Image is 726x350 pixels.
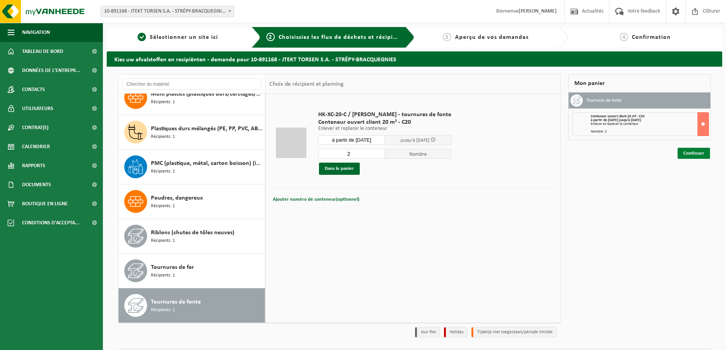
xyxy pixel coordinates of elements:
span: Tableau de bord [22,42,63,61]
span: Conteneur ouvert client 20 m³ - C20 [318,118,451,126]
span: Récipients: 1 [151,237,175,245]
li: Holiday [444,327,468,337]
span: Nombre [385,149,452,159]
span: Rapports [22,156,45,175]
span: 4 [620,33,628,41]
button: Dans le panier [319,163,360,175]
span: Choisissiez les flux de déchets et récipients [279,34,405,40]
span: Multi plastics (plastiques durs/cerclages/EPS/film naturel/film mélange/PMC) [151,89,263,99]
span: Boutique en ligne [22,194,68,213]
span: Récipients: 1 [151,133,175,141]
span: Récipients: 1 [151,307,175,314]
span: Récipients: 1 [151,203,175,210]
span: Calendrier [22,137,50,156]
span: Confirmation [632,34,671,40]
span: Navigation [22,23,50,42]
div: Enlever et replacer le conteneur [591,122,708,126]
span: Sélectionner un site ici [150,34,218,40]
input: Sélectionnez date [318,135,385,145]
span: Poudres, dangereux [151,193,203,203]
button: Tournures de fer Récipients: 1 [119,254,265,288]
li: Jour fixe [415,327,440,337]
span: Conteneur ouvert client 20 m³ - C20 [591,114,644,118]
span: Documents [22,175,51,194]
span: Récipients: 1 [151,99,175,106]
h3: Tournures de fonte [587,94,622,107]
span: jusqu'à [DATE] [401,138,430,143]
button: Poudres, dangereux Récipients: 1 [119,184,265,219]
strong: à partir de [DATE] jusqu'à [DATE] [591,118,641,122]
button: Riblons (chutes de tôles neuves) Récipients: 1 [119,219,265,254]
strong: [PERSON_NAME] [519,8,557,14]
span: Contrat(s) [22,118,48,137]
div: Choix de récipient et planning [266,75,348,94]
button: Tournures de fonte Récipients: 1 [119,288,265,323]
div: Mon panier [568,74,711,93]
span: Tournures de fer [151,263,194,272]
button: Plastiques durs mélangés (PE, PP, PVC, ABS, PC, PA, ...), recyclable (industriel) Récipients: 1 [119,115,265,150]
span: Aperçu de vos demandes [455,34,529,40]
input: Chercher du matériel [122,78,261,90]
p: Enlever et replacer le conteneur [318,126,451,131]
span: Riblons (chutes de tôles neuves) [151,228,234,237]
div: Nombre: 2 [591,130,708,134]
h2: Kies uw afvalstoffen en recipiënten - demande pour 10-891168 - JTEKT TORSEN S.A. - STRÉPY-BRACQUE... [107,51,722,66]
span: 1 [138,33,146,41]
span: 10-891168 - JTEKT TORSEN S.A. - STRÉPY-BRACQUEGNIES [101,6,234,17]
span: Contacts [22,80,45,99]
span: HK-XC-20-C / [PERSON_NAME] - tournures de fonte [318,111,451,118]
li: Tijdelijk niet toegestaan/période limitée [471,327,557,337]
span: Récipients: 1 [151,272,175,279]
a: 1Sélectionner un site ici [111,33,245,42]
span: PMC (plastique, métal, carton boisson) (industriel) [151,159,263,168]
button: Ajouter numéro de conteneur(optionnel) [272,194,360,205]
span: Plastiques durs mélangés (PE, PP, PVC, ABS, PC, PA, ...), recyclable (industriel) [151,124,263,133]
span: 2 [266,33,275,41]
button: Multi plastics (plastiques durs/cerclages/EPS/film naturel/film mélange/PMC) Récipients: 1 [119,80,265,115]
span: Conditions d'accepta... [22,213,80,232]
span: Ajouter numéro de conteneur(optionnel) [273,197,359,202]
span: Données de l'entrepr... [22,61,80,80]
a: Continuer [678,148,710,159]
span: Tournures de fonte [151,297,201,307]
button: PMC (plastique, métal, carton boisson) (industriel) Récipients: 1 [119,150,265,184]
span: Récipients: 1 [151,168,175,175]
span: Utilisateurs [22,99,53,118]
span: 3 [443,33,451,41]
